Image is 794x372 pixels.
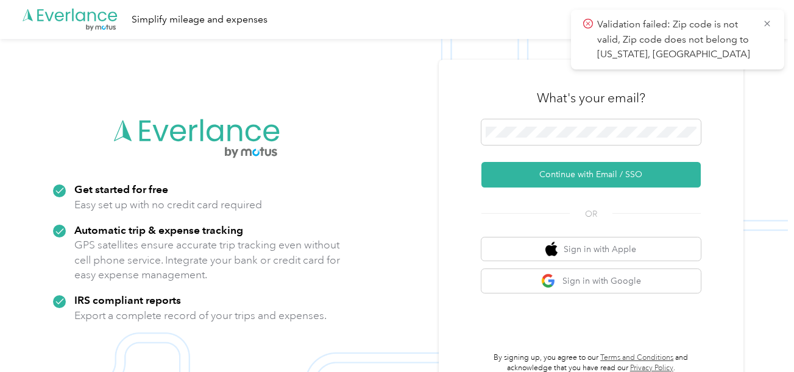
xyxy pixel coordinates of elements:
[600,353,673,362] a: Terms and Conditions
[570,208,612,220] span: OR
[74,223,243,236] strong: Automatic trip & expense tracking
[74,197,262,212] p: Easy set up with no credit card required
[74,308,327,323] p: Export a complete record of your trips and expenses.
[481,269,701,293] button: google logoSign in with Google
[132,12,268,27] div: Simplify mileage and expenses
[481,237,701,261] button: apple logoSign in with Apple
[537,89,645,107] h3: What's your email?
[597,17,753,62] p: Validation failed: Zip code is not valid, Zip code does not belong to [US_STATE], [GEOGRAPHIC_DATA]
[545,242,558,257] img: apple logo
[726,304,794,372] iframe: Everlance-gr Chat Button Frame
[541,273,556,289] img: google logo
[74,293,181,306] strong: IRS compliant reports
[481,162,701,188] button: Continue with Email / SSO
[74,237,341,283] p: GPS satellites ensure accurate trip tracking even without cell phone service. Integrate your bank...
[74,183,168,195] strong: Get started for free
